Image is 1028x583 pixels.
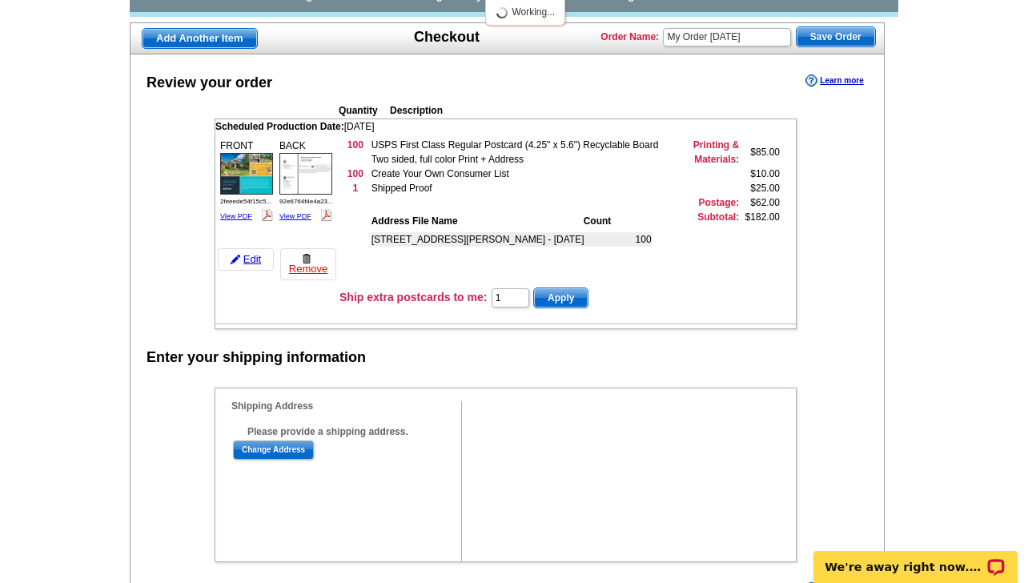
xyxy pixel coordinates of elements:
[220,212,252,220] a: View PDF
[584,214,652,228] th: Count
[390,103,681,118] th: Description
[147,73,272,94] div: Review your order
[797,27,875,46] span: Save Order
[371,138,672,167] td: USPS First Class Regular Postcard (4.25" x 5.6") Recyclable Board Two sided, full color Print + A...
[739,138,780,167] td: $85.00
[220,198,271,205] span: 2feeede54f15c5...
[739,210,780,287] td: $182.00
[352,183,358,194] strong: 1
[347,168,363,179] strong: 100
[347,139,363,151] strong: 100
[215,119,796,134] td: [DATE]
[215,121,344,132] span: Scheduled Production Date:
[371,232,592,247] td: [STREET_ADDRESS][PERSON_NAME] - [DATE]
[533,287,588,308] button: Apply
[277,136,335,226] div: BACK
[147,348,366,368] div: Enter your shipping information
[218,136,275,226] div: FRONT
[280,248,336,280] a: Remove
[218,248,274,271] a: Edit
[796,26,876,47] button: Save Order
[371,167,672,181] td: Create Your Own Consumer List
[699,197,740,208] strong: Postage:
[279,153,332,195] img: small-thumb.jpg
[697,211,739,223] strong: Subtotal:
[534,288,588,308] span: Apply
[371,181,672,195] td: Shipped Proof
[414,29,480,46] h1: Checkout
[231,401,461,412] h4: Shipping Address
[803,533,1028,583] iframe: LiveChat chat widget
[739,167,780,181] td: $10.00
[600,31,659,42] strong: Order Name:
[279,198,333,205] span: 92e6764f4e4a23...
[805,74,863,87] a: Learn more
[739,181,780,195] td: $25.00
[339,290,487,304] h3: Ship extra postcards to me:
[233,440,314,460] input: Change Address
[739,195,780,210] td: $62.00
[302,254,311,263] img: trashcan-icon.gif
[371,214,584,228] th: Address File Name
[143,29,257,48] span: Add Another Item
[142,28,258,49] a: Add Another Item
[220,153,273,195] img: small-thumb.jpg
[339,103,390,118] th: Quantity
[279,212,311,220] a: View PDF
[247,426,408,437] b: Please provide a shipping address.
[320,209,332,221] img: pdf_logo.png
[261,209,273,221] img: pdf_logo.png
[231,255,240,264] img: pencil-icon.gif
[693,139,739,165] strong: Printing & Materials:
[496,6,508,19] img: loading...
[592,232,652,247] td: 100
